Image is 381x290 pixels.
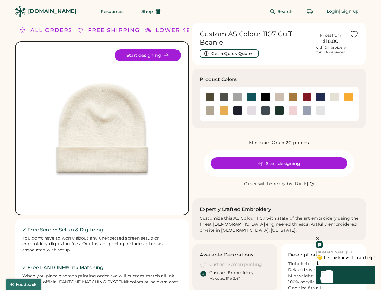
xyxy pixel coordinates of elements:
button: Shop [134,5,168,18]
div: Custom Embroidery [209,270,254,276]
div: Custom Screen printing [209,262,262,268]
button: Search [262,5,300,18]
div: 20 pieces [286,139,309,147]
button: Retrieve an order [304,5,316,18]
div: Order will be ready by [244,181,292,187]
div: Max size: 5" x 2.4" [209,276,240,281]
div: with Embroidery for 50-79 pieces [315,45,346,55]
img: AS Colour 1107 Product Image [23,49,181,208]
div: You don't have to worry about any unexpected screen setup or embroidery digitizing fees. Our inst... [22,235,182,253]
span: Shop [141,9,153,14]
button: Get a Quick Quote [200,49,259,58]
h1: Custom AS Colour 1107 Cuff Beanie [200,30,312,47]
button: Start designing [115,49,181,61]
div: LOWER 48 STATES [156,26,217,34]
h2: ✓ Free PANTONE® Ink Matching [22,264,182,271]
div: $18.00 [315,38,346,45]
div: When you place a screen printing order, we will custom match all ink colors to official PANTONE M... [22,273,182,285]
div: 1107 Style Image [23,49,181,208]
div: Minimum Order: [249,140,286,146]
h3: Product Colors [200,76,237,83]
span: Search [278,9,293,14]
h2: Expertly Crafted Embroidery [200,206,271,213]
div: [DATE] [294,181,308,187]
h2: ✓ Free Screen Setup & Digitizing [22,226,182,234]
div: Prices from [320,33,341,38]
iframe: Front Chat [280,215,379,289]
div: FREE SHIPPING [88,26,140,34]
button: Resources [94,5,131,18]
h3: Available Decorations [200,251,254,259]
button: Start designing [211,157,347,169]
div: Login [327,8,339,14]
div: [DOMAIN_NAME] [28,8,76,15]
div: ALL ORDERS [30,26,72,34]
div: Customize this AS Colour 1107 with state of the art embroidery using the finest [DEMOGRAPHIC_DATA... [200,215,359,234]
img: Rendered Logo - Screens [15,6,26,17]
div: | Sign up [339,8,359,14]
